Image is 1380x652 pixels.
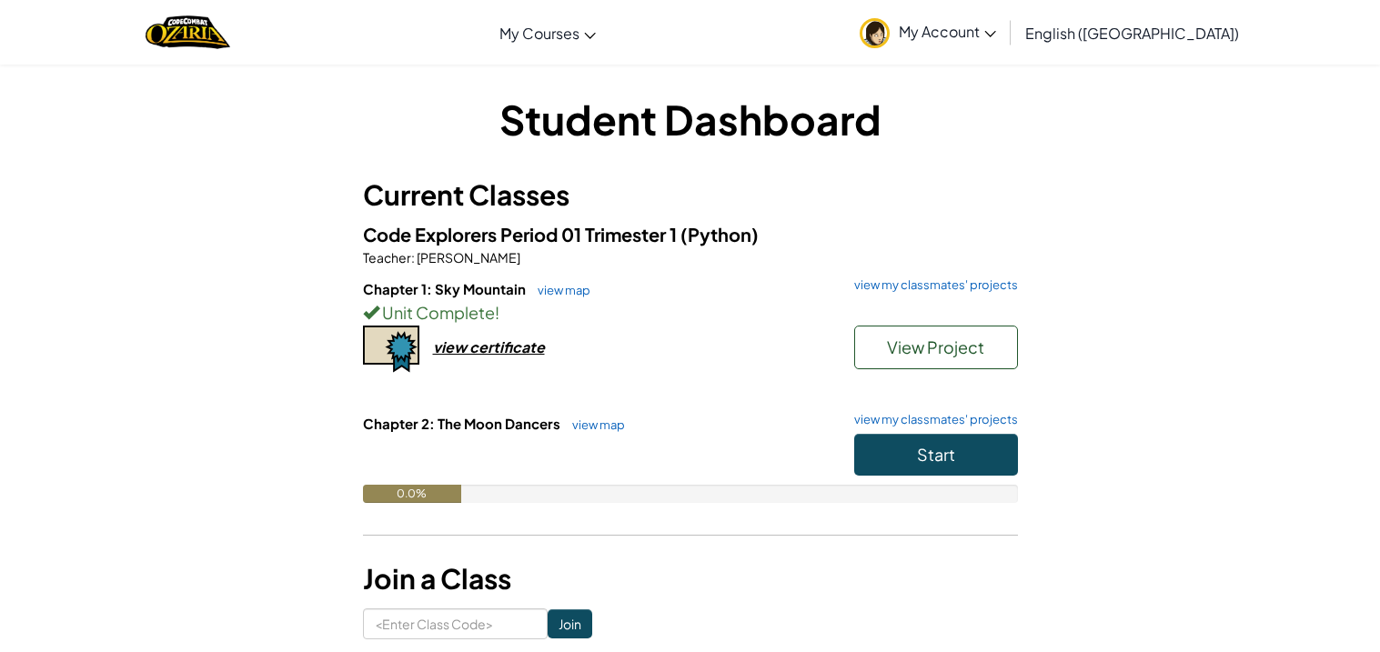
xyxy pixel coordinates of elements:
[1016,8,1248,57] a: English ([GEOGRAPHIC_DATA])
[363,415,563,432] span: Chapter 2: The Moon Dancers
[851,4,1005,61] a: My Account
[529,283,590,297] a: view map
[146,14,230,51] a: Ozaria by CodeCombat logo
[363,326,419,373] img: certificate-icon.png
[363,249,411,266] span: Teacher
[363,608,548,639] input: <Enter Class Code>
[363,485,461,503] div: 0.0%
[411,249,415,266] span: :
[845,414,1018,426] a: view my classmates' projects
[899,22,996,41] span: My Account
[917,444,955,465] span: Start
[860,18,890,48] img: avatar
[845,279,1018,291] a: view my classmates' projects
[363,91,1018,147] h1: Student Dashboard
[563,417,625,432] a: view map
[499,24,579,43] span: My Courses
[1025,24,1239,43] span: English ([GEOGRAPHIC_DATA])
[548,609,592,638] input: Join
[415,249,520,266] span: [PERSON_NAME]
[379,302,495,323] span: Unit Complete
[146,14,230,51] img: Home
[363,223,680,246] span: Code Explorers Period 01 Trimester 1
[363,337,545,356] a: view certificate
[887,336,984,357] span: View Project
[495,302,499,323] span: !
[433,337,545,356] div: view certificate
[363,175,1018,216] h3: Current Classes
[363,558,1018,599] h3: Join a Class
[680,223,759,246] span: (Python)
[490,8,605,57] a: My Courses
[854,434,1018,476] button: Start
[854,326,1018,369] button: View Project
[363,280,529,297] span: Chapter 1: Sky Mountain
